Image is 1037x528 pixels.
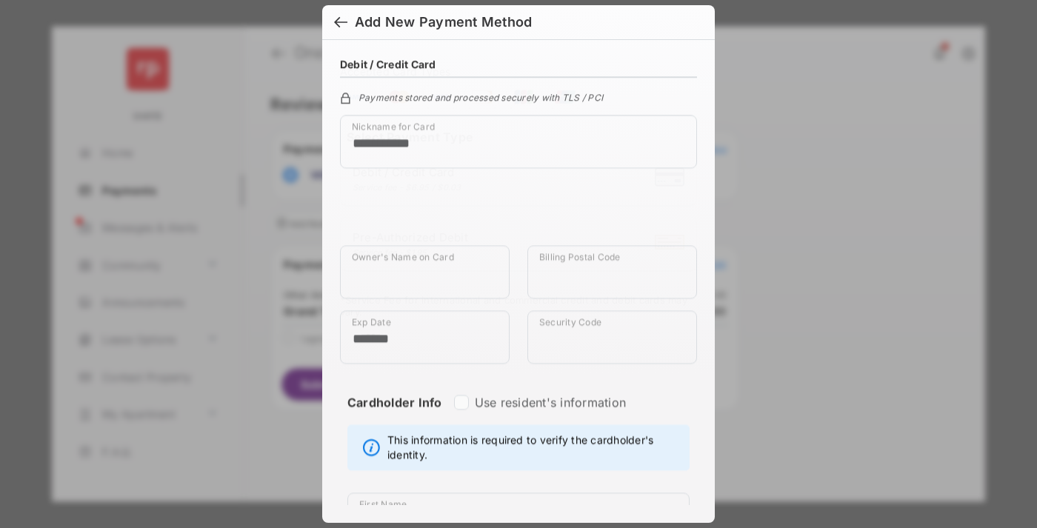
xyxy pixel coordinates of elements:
iframe: Credit card field [340,181,697,246]
strong: Cardholder Info [347,395,442,437]
div: Payments stored and processed securely with TLS / PCI [340,90,697,104]
span: This information is required to verify the cardholder's identity. [387,433,681,463]
label: Use resident's information [475,395,626,410]
h4: Debit / Credit Card [340,59,436,71]
div: Add New Payment Method [355,14,532,30]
